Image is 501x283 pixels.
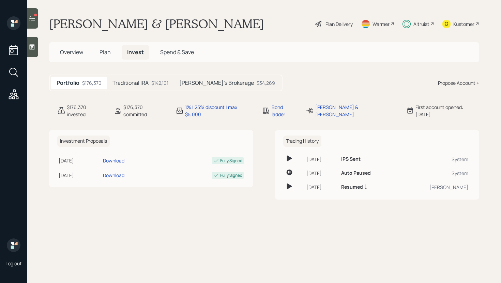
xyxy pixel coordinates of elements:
h1: [PERSON_NAME] & [PERSON_NAME] [49,16,264,31]
div: [PERSON_NAME] [400,184,468,191]
h6: Resumed [341,184,363,190]
div: $142,101 [151,79,168,87]
div: 1% | 25% discount | max $5,000 [185,104,254,118]
div: [PERSON_NAME] & [PERSON_NAME] [315,104,398,118]
h5: Portfolio [57,80,79,86]
div: Fully Signed [220,172,242,178]
div: Warmer [373,20,390,28]
div: System [400,170,468,177]
div: Plan Delivery [325,20,353,28]
div: Log out [5,260,22,267]
div: Propose Account + [438,79,479,87]
h5: Traditional IRA [112,80,149,86]
div: [DATE] [59,172,100,179]
div: Download [103,172,124,179]
div: Altruist [413,20,429,28]
span: Plan [100,48,111,56]
h6: IPS Sent [341,156,361,162]
span: Overview [60,48,83,56]
div: $176,370 [82,79,102,87]
div: [DATE] [306,170,336,177]
div: $176,370 committed [123,104,167,118]
h6: Investment Proposals [57,136,110,147]
div: Download [103,157,124,164]
img: retirable_logo.png [7,238,20,252]
div: [DATE] [306,184,336,191]
h6: Auto Paused [341,170,371,176]
span: Spend & Save [160,48,194,56]
div: [DATE] [306,156,336,163]
h6: Trading History [283,136,321,147]
div: System [400,156,468,163]
div: Fully Signed [220,158,242,164]
span: Invest [127,48,144,56]
div: First account opened: [DATE] [415,104,479,118]
div: [DATE] [59,157,100,164]
div: Bond ladder [272,104,298,118]
div: $34,269 [257,79,275,87]
div: $176,370 invested [67,104,106,118]
div: Kustomer [453,20,474,28]
h5: [PERSON_NAME]'s Brokerage [179,80,254,86]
